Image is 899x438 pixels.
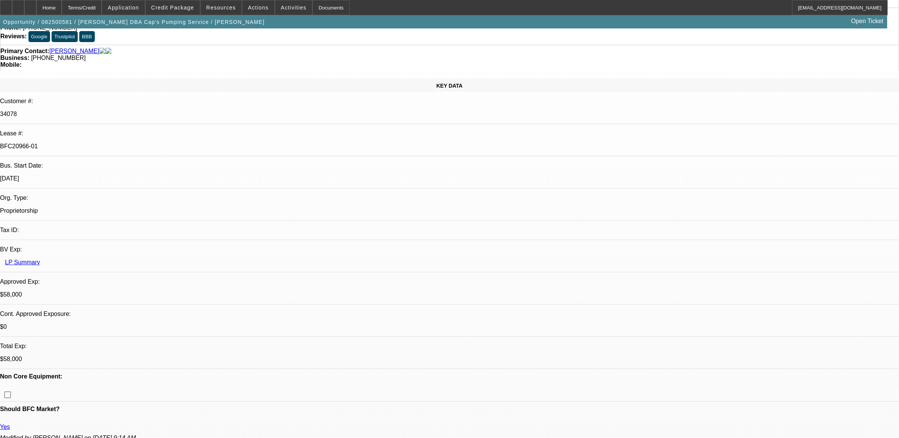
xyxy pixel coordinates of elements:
[0,61,22,68] strong: Mobile:
[0,55,29,61] strong: Business:
[275,0,312,15] button: Activities
[49,48,99,55] a: [PERSON_NAME]
[436,83,463,89] span: KEY DATA
[108,5,139,11] span: Application
[31,55,86,61] span: [PHONE_NUMBER]
[201,0,242,15] button: Resources
[0,48,49,55] strong: Primary Contact:
[52,31,77,42] button: Trustpilot
[99,48,105,55] img: facebook-icon.png
[28,31,50,42] button: Google
[848,15,886,28] a: Open Ticket
[105,48,111,55] img: linkedin-icon.png
[151,5,194,11] span: Credit Package
[5,259,40,265] a: LP Summary
[79,31,95,42] button: BBB
[248,5,269,11] span: Actions
[102,0,144,15] button: Application
[281,5,307,11] span: Activities
[0,33,27,39] strong: Reviews:
[146,0,200,15] button: Credit Package
[206,5,236,11] span: Resources
[3,19,265,25] span: Opportunity / 082500581 / [PERSON_NAME] DBA Cap's Pumping Service / [PERSON_NAME]
[242,0,275,15] button: Actions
